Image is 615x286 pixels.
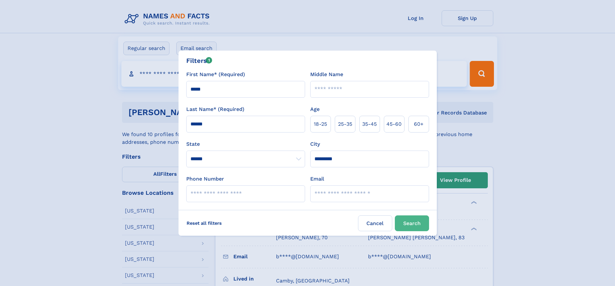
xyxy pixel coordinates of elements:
[395,215,429,231] button: Search
[310,71,343,78] label: Middle Name
[314,120,327,128] span: 18‑25
[186,71,245,78] label: First Name* (Required)
[186,56,212,65] div: Filters
[186,175,224,183] label: Phone Number
[182,215,226,231] label: Reset all filters
[358,215,392,231] label: Cancel
[186,105,244,113] label: Last Name* (Required)
[310,175,324,183] label: Email
[310,140,320,148] label: City
[386,120,402,128] span: 45‑60
[414,120,424,128] span: 60+
[310,105,320,113] label: Age
[362,120,377,128] span: 35‑45
[338,120,352,128] span: 25‑35
[186,140,305,148] label: State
